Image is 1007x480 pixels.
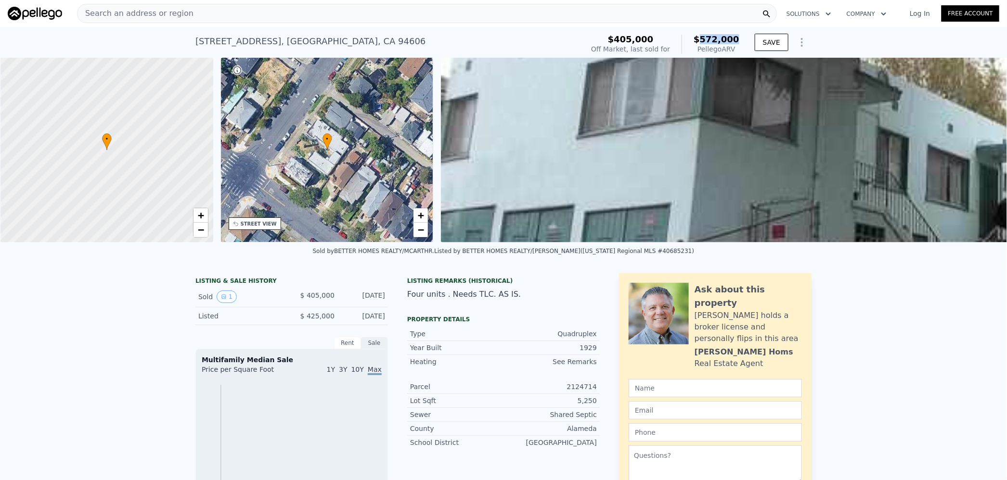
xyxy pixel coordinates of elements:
button: SAVE [755,34,788,51]
a: Free Account [942,5,999,22]
span: • [323,135,332,143]
div: Sold [198,291,284,303]
div: Pellego ARV [694,44,739,54]
span: 10Y [351,366,364,373]
div: School District [410,438,503,447]
span: Max [368,366,382,375]
span: $ 405,000 [300,291,335,299]
div: 2124714 [503,382,597,392]
div: Sold by BETTER HOMES REALTY/MCARTHR . [313,248,435,254]
span: $405,000 [608,34,654,44]
span: + [197,209,204,221]
input: Phone [629,423,802,442]
div: Lot Sqft [410,396,503,405]
img: Pellego [8,7,62,20]
input: Email [629,401,802,419]
a: Zoom in [194,208,208,223]
button: Solutions [779,5,839,23]
div: LISTING & SALE HISTORY [195,277,388,287]
div: 5,250 [503,396,597,405]
div: [STREET_ADDRESS] , [GEOGRAPHIC_DATA] , CA 94606 [195,35,426,48]
span: 1Y [327,366,335,373]
button: View historical data [217,291,237,303]
div: Quadruplex [503,329,597,339]
div: See Remarks [503,357,597,366]
span: $ 425,000 [300,312,335,320]
div: Price per Square Foot [202,365,292,380]
div: Off Market, last sold for [591,44,670,54]
a: Log In [898,9,942,18]
span: 3Y [339,366,347,373]
a: Zoom in [413,208,428,223]
button: Company [839,5,894,23]
span: + [418,209,424,221]
button: Show Options [792,33,812,52]
div: [GEOGRAPHIC_DATA] [503,438,597,447]
span: $572,000 [694,34,739,44]
div: STREET VIEW [241,220,277,227]
div: • [323,133,332,150]
span: Search an address or region [77,8,194,19]
div: Multifamily Median Sale [202,355,382,365]
div: Ask about this property [695,283,802,310]
div: Parcel [410,382,503,392]
div: Four units . Needs TLC. AS IS. [407,289,600,300]
span: − [197,224,204,236]
div: Real Estate Agent [695,358,763,369]
div: Sewer [410,410,503,419]
div: • [102,133,112,150]
div: Sale [361,337,388,349]
span: • [102,135,112,143]
div: Alameda [503,424,597,433]
span: − [418,224,424,236]
div: Listing Remarks (Historical) [407,277,600,285]
div: [PERSON_NAME] holds a broker license and personally flips in this area [695,310,802,344]
div: Year Built [410,343,503,353]
div: Shared Septic [503,410,597,419]
div: [PERSON_NAME] Homs [695,346,793,358]
div: Heating [410,357,503,366]
div: 1929 [503,343,597,353]
a: Zoom out [413,223,428,237]
div: Listed [198,311,284,321]
div: Listed by BETTER HOMES REALTY/[PERSON_NAME] ([US_STATE] Regional MLS #40685231) [434,248,694,254]
div: Type [410,329,503,339]
input: Name [629,379,802,397]
div: [DATE] [342,311,385,321]
div: Rent [334,337,361,349]
div: County [410,424,503,433]
div: [DATE] [342,291,385,303]
a: Zoom out [194,223,208,237]
div: Property details [407,316,600,323]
